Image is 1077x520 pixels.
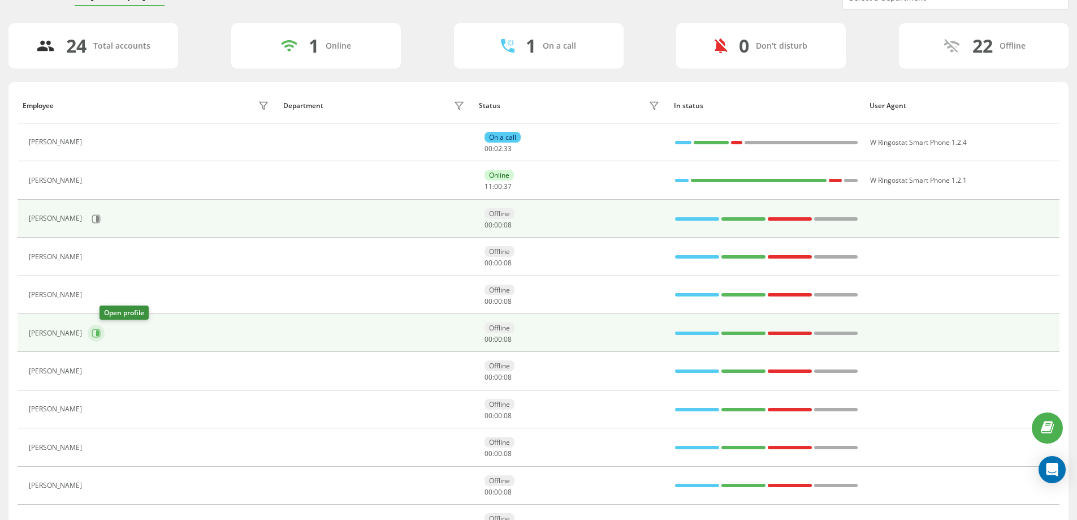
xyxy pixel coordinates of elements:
[29,214,85,222] div: [PERSON_NAME]
[494,449,502,458] span: 00
[494,220,502,230] span: 00
[504,220,512,230] span: 08
[870,137,967,147] span: W Ringostat Smart Phone 1.2.4
[494,334,502,344] span: 00
[504,372,512,382] span: 08
[100,306,149,320] div: Open profile
[543,41,576,51] div: On a call
[485,475,514,486] div: Offline
[29,177,85,184] div: [PERSON_NAME]
[485,183,512,191] div: : :
[494,372,502,382] span: 00
[485,412,512,420] div: : :
[93,41,150,51] div: Total accounts
[326,41,351,51] div: Online
[485,170,514,181] div: Online
[485,373,512,381] div: : :
[494,296,502,306] span: 00
[739,35,749,57] div: 0
[494,487,502,497] span: 00
[494,258,502,268] span: 00
[29,444,85,452] div: [PERSON_NAME]
[870,175,967,185] span: W Ringostat Smart Phone 1.2.1
[29,253,85,261] div: [PERSON_NAME]
[494,411,502,420] span: 00
[485,296,492,306] span: 00
[23,102,54,110] div: Employee
[504,449,512,458] span: 08
[870,102,1054,110] div: User Agent
[504,487,512,497] span: 08
[485,258,492,268] span: 00
[29,482,85,489] div: [PERSON_NAME]
[504,296,512,306] span: 08
[485,285,514,295] div: Offline
[494,182,502,191] span: 00
[504,334,512,344] span: 08
[485,411,492,420] span: 00
[283,102,323,110] div: Department
[485,488,512,496] div: : :
[485,336,512,343] div: : :
[504,182,512,191] span: 37
[485,259,512,267] div: : :
[485,144,492,153] span: 00
[485,132,521,143] div: On a call
[485,145,512,153] div: : :
[29,367,85,375] div: [PERSON_NAME]
[485,372,492,382] span: 00
[309,35,319,57] div: 1
[504,258,512,268] span: 08
[526,35,536,57] div: 1
[674,102,859,110] div: In status
[66,35,86,57] div: 24
[29,291,85,299] div: [PERSON_NAME]
[485,449,492,458] span: 00
[29,329,85,337] div: [PERSON_NAME]
[972,35,993,57] div: 22
[1039,456,1066,483] div: Open Intercom Messenger
[1000,41,1026,51] div: Offline
[485,208,514,219] div: Offline
[485,182,492,191] span: 11
[485,437,514,448] div: Offline
[485,246,514,257] div: Offline
[485,450,512,458] div: : :
[485,487,492,497] span: 00
[485,221,512,229] div: : :
[485,298,512,306] div: : :
[485,399,514,410] div: Offline
[485,334,492,344] span: 00
[504,411,512,420] span: 08
[756,41,807,51] div: Don't disturb
[485,323,514,333] div: Offline
[485,360,514,371] div: Offline
[504,144,512,153] span: 33
[494,144,502,153] span: 02
[479,102,500,110] div: Status
[29,405,85,413] div: [PERSON_NAME]
[29,138,85,146] div: [PERSON_NAME]
[485,220,492,230] span: 00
